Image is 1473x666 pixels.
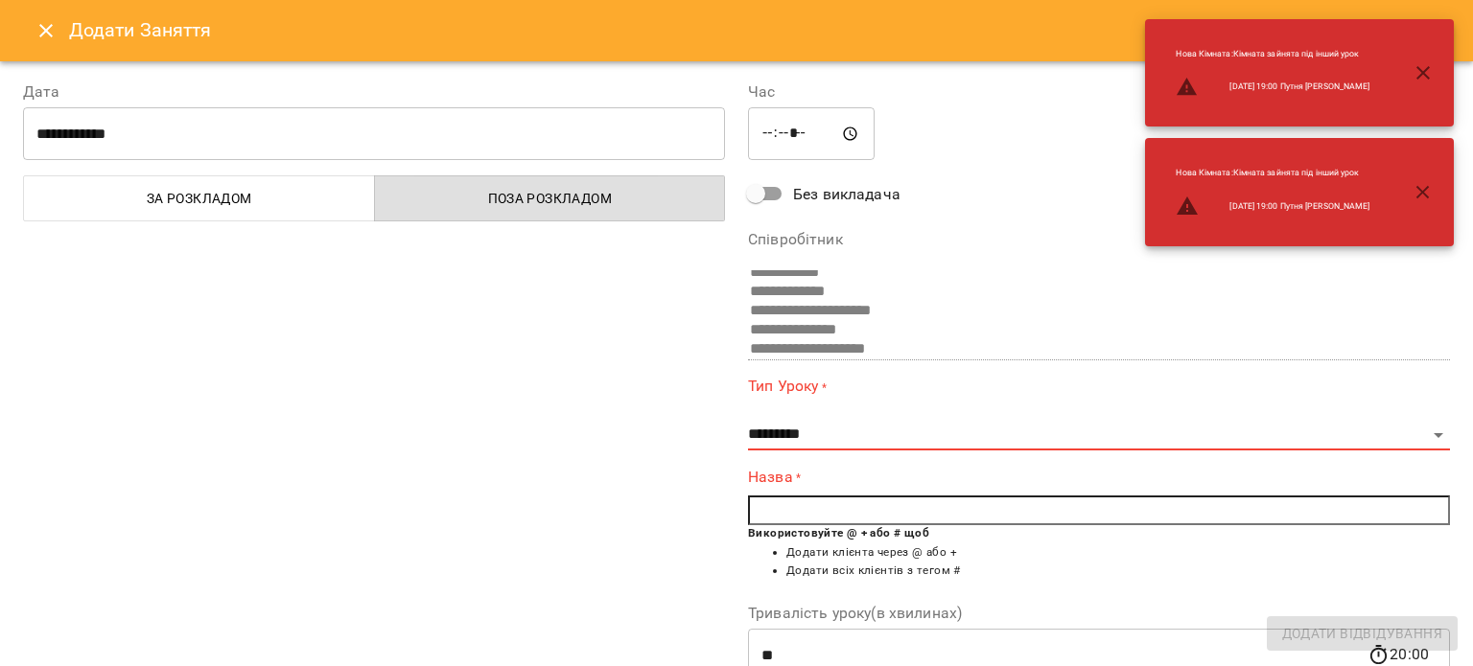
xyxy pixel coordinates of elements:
li: Додати клієнта через @ або + [786,543,1450,563]
label: Співробітник [748,232,1450,247]
li: [DATE] 19:00 Путня [PERSON_NAME] [1160,187,1385,225]
h6: Додати Заняття [69,15,1450,45]
button: За розкладом [23,175,375,221]
label: Дата [23,84,725,100]
span: За розкладом [35,187,363,210]
li: [DATE] 19:00 Путня [PERSON_NAME] [1160,68,1385,106]
label: Тип Уроку [748,376,1450,398]
button: Close [23,8,69,54]
label: Тривалість уроку(в хвилинах) [748,606,1450,621]
li: Додати всіх клієнтів з тегом # [786,562,1450,581]
span: Без викладача [793,183,900,206]
button: Поза розкладом [374,175,726,221]
span: Поза розкладом [386,187,714,210]
label: Час [748,84,1450,100]
li: Нова Кімната : Кімната зайнята під інший урок [1160,159,1385,187]
b: Використовуйте @ + або # щоб [748,526,929,540]
li: Нова Кімната : Кімната зайнята під інший урок [1160,40,1385,68]
label: Назва [748,466,1450,488]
